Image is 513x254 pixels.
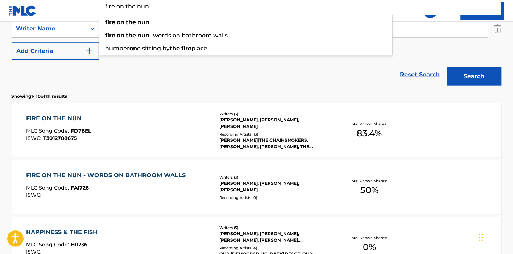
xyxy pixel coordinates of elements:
[360,184,378,197] span: 50 %
[182,45,192,52] strong: fire
[9,5,37,16] img: MLC Logo
[12,160,502,215] a: FIRE ON THE NUN - WORDS ON BATHROOM WALLSMLC Song Code:FA1726ISWC:Writers (3)[PERSON_NAME], [PERS...
[126,19,136,26] strong: the
[71,241,87,248] span: H11236
[106,45,130,52] span: number
[16,24,82,33] div: Writer Name
[350,178,389,184] p: Total Known Shares:
[117,19,125,26] strong: on
[219,225,329,230] div: Writers ( 5 )
[117,32,125,39] strong: on
[219,195,329,200] div: Recording Artists ( 0 )
[138,19,150,26] strong: nun
[350,235,389,241] p: Total Known Shares:
[26,184,71,191] span: MLC Song Code :
[130,45,137,52] strong: on
[26,114,91,123] div: FIRE ON THE NUN
[26,128,71,134] span: MLC Song Code :
[126,32,136,39] strong: the
[397,67,444,83] a: Reset Search
[219,230,329,243] div: [PERSON_NAME]. [PERSON_NAME], [PERSON_NAME], [PERSON_NAME], [PERSON_NAME]
[219,132,329,137] div: Recording Artists ( 13 )
[447,67,502,86] button: Search
[85,47,94,55] img: 9d2ae6d4665cec9f34b9.svg
[12,42,99,60] button: Add Criteria
[138,32,150,39] strong: nun
[219,117,329,130] div: [PERSON_NAME], [PERSON_NAME], [PERSON_NAME]
[26,135,43,141] span: ISWC :
[479,226,483,248] div: Drag
[477,219,513,254] iframe: Chat Widget
[26,241,71,248] span: MLC Song Code :
[26,192,43,198] span: ISWC :
[71,128,91,134] span: FD78EL
[137,45,170,52] span: e sitting by
[12,93,67,100] p: Showing 1 - 10 of 111 results
[350,121,389,127] p: Total Known Shares:
[170,45,180,52] strong: the
[219,245,329,251] div: Recording Artists ( 4 )
[106,19,116,26] strong: fire
[363,241,376,254] span: 0 %
[219,111,329,117] div: Writers ( 3 )
[43,135,77,141] span: T3012788675
[71,184,89,191] span: FA1726
[26,171,189,180] div: FIRE ON THE NUN - WORDS ON BATHROOM WALLS
[219,175,329,180] div: Writers ( 3 )
[150,32,228,39] span: - words on bathroom walls
[219,137,329,150] div: [PERSON_NAME]|THE CHAINSMOKERS, [PERSON_NAME], [PERSON_NAME], THE CHAINSMOKERS, [PERSON_NAME] FEA...
[494,20,502,38] img: Delete Criterion
[357,127,382,140] span: 83.4 %
[192,45,208,52] span: place
[106,32,116,39] strong: fire
[12,103,502,158] a: FIRE ON THE NUNMLC Song Code:FD78ELISWC:T3012788675Writers (3)[PERSON_NAME], [PERSON_NAME], [PERS...
[26,228,101,237] div: HAPPINESS & THE FISH
[219,180,329,193] div: [PERSON_NAME], [PERSON_NAME], [PERSON_NAME]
